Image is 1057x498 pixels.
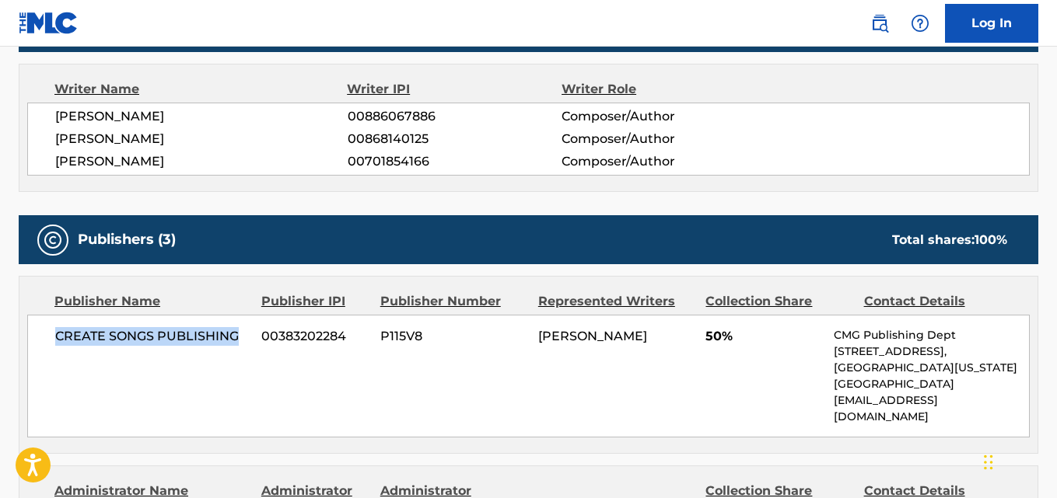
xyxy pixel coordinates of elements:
iframe: Chat Widget [979,423,1057,498]
div: Writer IPI [347,80,562,99]
a: Public Search [864,8,895,39]
p: [GEOGRAPHIC_DATA] [834,376,1029,392]
div: Collection Share [705,292,852,311]
span: 00886067886 [348,107,562,126]
p: CMG Publishing Dept [834,327,1029,343]
div: Contact Details [864,292,1010,311]
span: [PERSON_NAME] [538,329,647,343]
div: Drag [984,439,993,486]
span: 00383202284 [261,327,369,346]
span: [PERSON_NAME] [55,130,348,148]
div: Represented Writers [538,292,695,311]
span: 50% [705,327,822,346]
span: P115V8 [380,327,527,346]
span: [PERSON_NAME] [55,107,348,126]
div: Writer Name [54,80,347,99]
p: [STREET_ADDRESS], [834,343,1029,360]
img: search [870,14,889,33]
span: [PERSON_NAME] [55,152,348,171]
p: [GEOGRAPHIC_DATA][US_STATE] [834,360,1029,376]
div: Publisher Name [54,292,250,311]
span: 00868140125 [348,130,562,148]
span: Composer/Author [562,107,756,126]
div: Writer Role [562,80,757,99]
span: CREATE SONGS PUBLISHING [55,327,250,346]
span: 00701854166 [348,152,562,171]
h5: Publishers (3) [78,231,176,249]
img: help [911,14,929,33]
img: Publishers [44,231,62,249]
div: Total shares: [892,231,1007,249]
p: [EMAIL_ADDRESS][DOMAIN_NAME] [834,392,1029,425]
span: Composer/Author [562,152,756,171]
a: Log In [945,4,1038,43]
div: Publisher Number [380,292,527,311]
div: Publisher IPI [261,292,369,311]
span: Composer/Author [562,130,756,148]
img: MLC Logo [19,12,79,34]
span: 100 % [975,232,1007,247]
div: Help [905,8,936,39]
